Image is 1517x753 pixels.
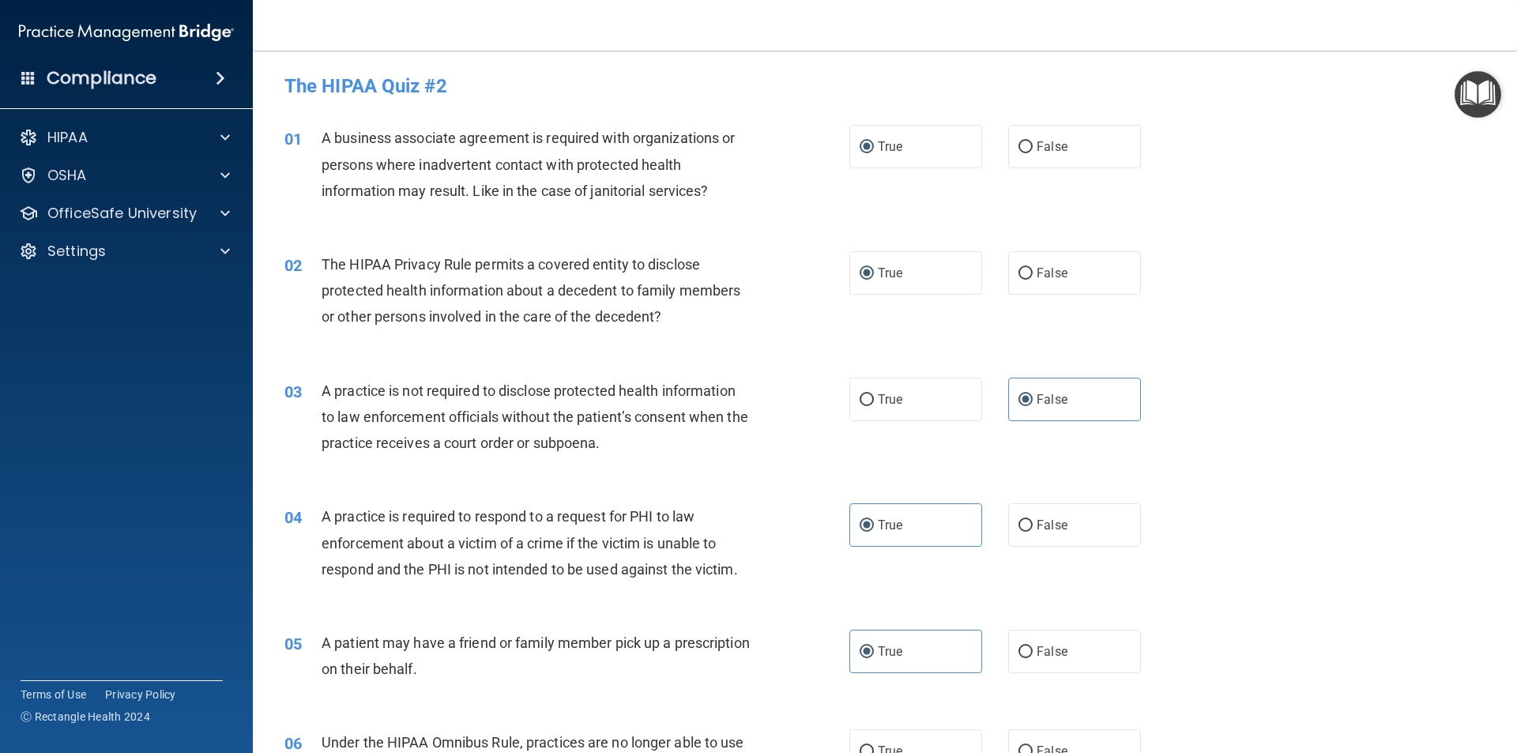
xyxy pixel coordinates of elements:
[322,130,735,198] span: A business associate agreement is required with organizations or persons where inadvertent contac...
[105,687,176,702] a: Privacy Policy
[1037,392,1067,407] span: False
[1037,518,1067,533] span: False
[878,518,902,533] span: True
[47,204,197,223] p: OfficeSafe University
[1018,141,1033,153] input: False
[1018,268,1033,280] input: False
[860,268,874,280] input: True
[878,644,902,659] span: True
[284,734,302,753] span: 06
[1037,139,1067,154] span: False
[1244,641,1498,704] iframe: Drift Widget Chat Controller
[19,242,230,261] a: Settings
[47,166,87,185] p: OSHA
[284,634,302,653] span: 05
[1037,644,1067,659] span: False
[878,392,902,407] span: True
[19,204,230,223] a: OfficeSafe University
[1018,520,1033,532] input: False
[47,128,88,147] p: HIPAA
[284,382,302,401] span: 03
[21,687,86,702] a: Terms of Use
[878,139,902,154] span: True
[322,508,738,577] span: A practice is required to respond to a request for PHI to law enforcement about a victim of a cri...
[21,709,150,725] span: Ⓒ Rectangle Health 2024
[284,76,1485,96] h4: The HIPAA Quiz #2
[19,17,234,48] img: PMB logo
[322,634,750,677] span: A patient may have a friend or family member pick up a prescription on their behalf.
[860,520,874,532] input: True
[19,166,230,185] a: OSHA
[47,242,106,261] p: Settings
[47,67,156,89] h4: Compliance
[860,141,874,153] input: True
[284,508,302,527] span: 04
[284,256,302,275] span: 02
[860,394,874,406] input: True
[1037,265,1067,280] span: False
[878,265,902,280] span: True
[1018,646,1033,658] input: False
[19,128,230,147] a: HIPAA
[860,646,874,658] input: True
[1455,71,1501,118] button: Open Resource Center
[284,130,302,149] span: 01
[1018,394,1033,406] input: False
[322,256,740,325] span: The HIPAA Privacy Rule permits a covered entity to disclose protected health information about a ...
[322,382,748,451] span: A practice is not required to disclose protected health information to law enforcement officials ...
